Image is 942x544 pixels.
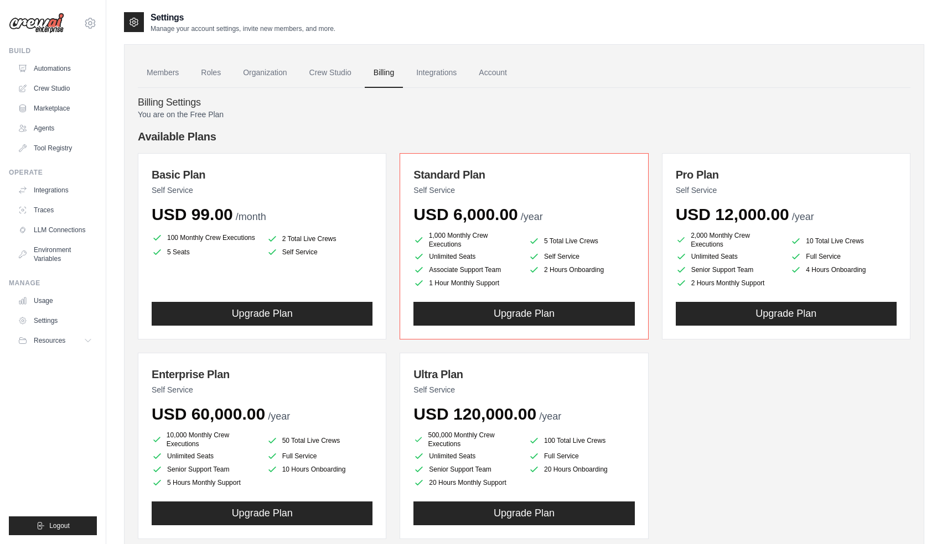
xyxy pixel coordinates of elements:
[267,233,373,244] li: 2 Total Live Crews
[13,181,97,199] a: Integrations
[521,211,543,222] span: /year
[413,451,520,462] li: Unlimited Seats
[676,251,782,262] li: Unlimited Seats
[152,405,265,423] span: USD 60,000.00
[152,431,258,448] li: 10,000 Monthly Crew Executions
[676,264,782,275] li: Senior Support Team
[413,464,520,475] li: Senior Support Team
[267,464,373,475] li: 10 Hours Onboarding
[9,46,97,55] div: Build
[413,302,634,326] button: Upgrade Plan
[529,233,635,249] li: 5 Total Live Crews
[9,13,64,34] img: Logo
[413,231,520,249] li: 1,000 Monthly Crew Executions
[676,205,789,223] span: USD 12,000.00
[676,278,782,289] li: 2 Hours Monthly Support
[13,119,97,137] a: Agents
[234,58,296,88] a: Organization
[138,58,188,88] a: Members
[413,185,634,196] p: Self Service
[529,464,635,475] li: 20 Hours Onboarding
[152,302,372,326] button: Upgrade Plan
[413,167,634,182] h3: Standard Plan
[790,251,897,262] li: Full Service
[152,501,372,525] button: Upgrade Plan
[13,201,97,219] a: Traces
[529,264,635,275] li: 2 Hours Onboarding
[152,185,372,196] p: Self Service
[49,521,70,530] span: Logout
[365,58,403,88] a: Billing
[676,185,897,196] p: Self Service
[13,139,97,157] a: Tool Registry
[152,231,258,244] li: 100 Monthly Crew Executions
[267,247,373,258] li: Self Service
[413,278,520,289] li: 1 Hour Monthly Support
[413,405,536,423] span: USD 120,000.00
[9,516,97,535] button: Logout
[34,336,65,345] span: Resources
[138,129,910,144] h4: Available Plans
[413,501,634,525] button: Upgrade Plan
[152,384,372,395] p: Self Service
[152,205,233,223] span: USD 99.00
[790,233,897,249] li: 10 Total Live Crews
[9,279,97,287] div: Manage
[539,411,561,422] span: /year
[192,58,230,88] a: Roles
[413,251,520,262] li: Unlimited Seats
[13,60,97,77] a: Automations
[529,451,635,462] li: Full Service
[267,433,373,448] li: 50 Total Live Crews
[152,451,258,462] li: Unlimited Seats
[138,109,910,120] p: You are on the Free Plan
[413,477,520,488] li: 20 Hours Monthly Support
[13,100,97,117] a: Marketplace
[413,367,634,382] h3: Ultra Plan
[413,384,634,395] p: Self Service
[151,11,335,24] h2: Settings
[267,451,373,462] li: Full Service
[529,251,635,262] li: Self Service
[407,58,465,88] a: Integrations
[138,97,910,109] h4: Billing Settings
[13,332,97,349] button: Resources
[236,211,266,222] span: /month
[152,247,258,258] li: 5 Seats
[9,168,97,177] div: Operate
[792,211,814,222] span: /year
[676,302,897,326] button: Upgrade Plan
[13,221,97,239] a: LLM Connections
[470,58,516,88] a: Account
[13,80,97,97] a: Crew Studio
[676,231,782,249] li: 2,000 Monthly Crew Executions
[413,264,520,275] li: Associate Support Team
[413,205,517,223] span: USD 6,000.00
[529,433,635,448] li: 100 Total Live Crews
[152,167,372,182] h3: Basic Plan
[268,411,290,422] span: /year
[887,491,942,544] iframe: Chat Widget
[152,367,372,382] h3: Enterprise Plan
[301,58,360,88] a: Crew Studio
[13,241,97,268] a: Environment Variables
[676,167,897,182] h3: Pro Plan
[413,431,520,448] li: 500,000 Monthly Crew Executions
[152,464,258,475] li: Senior Support Team
[152,477,258,488] li: 5 Hours Monthly Support
[790,264,897,275] li: 4 Hours Onboarding
[13,312,97,329] a: Settings
[151,24,335,33] p: Manage your account settings, invite new members, and more.
[13,292,97,310] a: Usage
